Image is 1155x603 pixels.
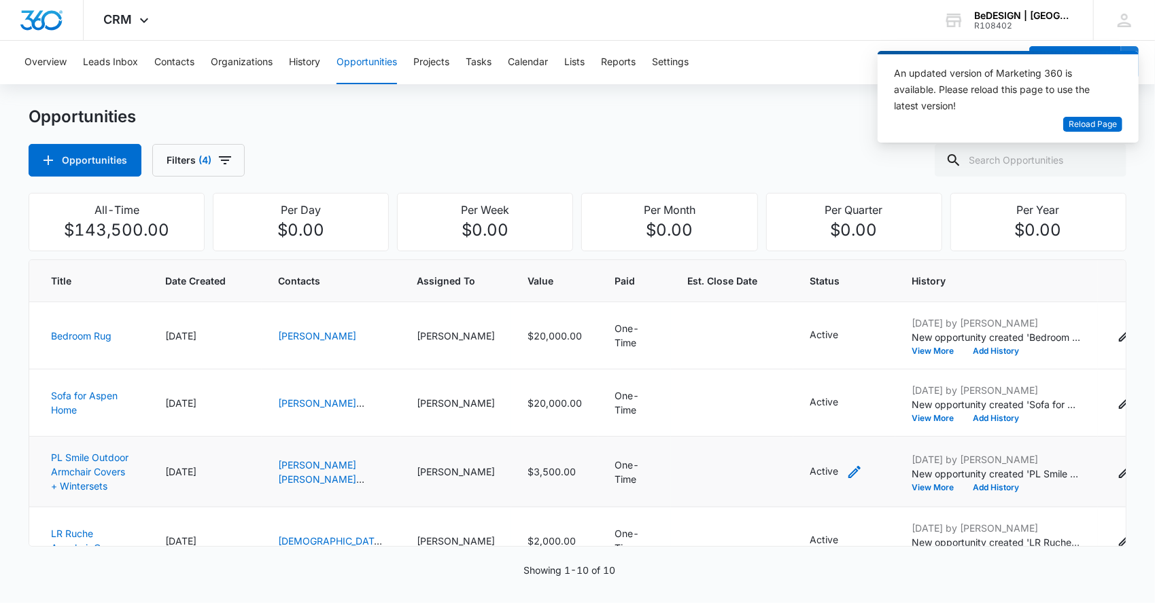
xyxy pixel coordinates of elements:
a: [PERSON_NAME] [278,330,356,342]
span: Est. Close Date [687,274,757,288]
button: Opportunities [337,41,397,84]
div: [PERSON_NAME] [417,396,495,410]
p: Active [810,327,838,342]
div: - - Select to Edit Field [810,464,863,480]
a: Bedroom Rug [51,330,111,342]
button: Edit Opportunity [1114,461,1136,483]
p: Active [810,464,838,478]
button: Filters(4) [152,144,245,177]
span: $20,000.00 [528,330,582,342]
span: Value [528,274,562,288]
span: CRM [104,12,133,26]
button: Reports [601,41,636,84]
button: Calendar [508,41,548,84]
p: Active [810,395,838,409]
button: Edit Opportunity [1114,325,1136,346]
div: An updated version of Marketing 360 is available. Please reload this page to use the latest version! [894,65,1106,114]
p: [DATE] by [PERSON_NAME] [912,383,1082,397]
span: Contacts [278,274,384,288]
span: [DATE] [165,330,196,342]
input: Search Opportunities [935,144,1126,177]
a: [PERSON_NAME] [278,459,356,471]
a: PL Smile Outdoor Armchair Covers + Wintersets [51,452,128,492]
button: Add History [963,347,1029,355]
p: New opportunity created 'LR Ruche Armchair Covers'. [912,535,1082,549]
button: Edit Opportunity [1114,392,1136,414]
a: LR Ruche Armchair Covers [51,528,125,553]
td: One-Time [598,437,671,507]
td: One-Time [598,302,671,369]
button: Tasks [466,41,492,84]
button: Add Contact [1029,46,1121,79]
p: New opportunity created 'PL Smile Outdoor Armchair Covers + Wintersets'. [912,467,1082,481]
span: [DATE] [165,535,196,547]
h1: Opportunities [29,107,136,127]
span: Reload Page [1069,118,1117,131]
div: - - Select to Edit Field [810,395,863,411]
a: [DEMOGRAPHIC_DATA][PERSON_NAME] [278,535,384,561]
p: [DATE] by [PERSON_NAME] [912,521,1082,535]
p: Per Quarter [775,202,933,218]
a: Sofa for Aspen Home [51,390,118,416]
div: account id [974,21,1073,31]
button: Add History [963,414,1029,422]
p: New opportunity created 'Sofa for Aspen Home'. [912,397,1082,412]
span: Status [810,274,879,288]
p: Per Year [959,202,1118,218]
p: $0.00 [775,218,933,242]
p: $0.00 [959,218,1118,242]
span: $3,500.00 [528,466,576,477]
p: $143,500.00 [37,218,196,242]
button: View More [912,347,963,355]
p: Per Day [222,202,380,218]
span: Paid [615,274,635,288]
span: [DATE] [165,397,196,409]
button: History [289,41,320,84]
button: Settings [652,41,689,84]
span: Assigned To [417,274,495,288]
span: [DATE] [165,466,196,477]
button: Add History [963,483,1029,492]
div: - - Select to Edit Field [810,327,863,344]
button: Reload Page [1063,117,1122,132]
div: [PERSON_NAME] [417,329,495,343]
p: Showing 1-10 of 10 [523,563,615,577]
span: Title [51,274,113,288]
button: Contacts [154,41,194,84]
p: $0.00 [590,218,748,242]
td: One-Time [598,507,671,574]
button: View More [912,483,963,492]
a: [PERSON_NAME] ([PERSON_NAME]) [278,473,364,499]
button: Projects [413,41,449,84]
span: $2,000.00 [528,535,576,547]
p: New opportunity created 'Bedroom Rug'. [912,330,1082,344]
p: [DATE] by [PERSON_NAME] [912,452,1082,467]
p: All-Time [37,202,196,218]
button: Leads Inbox [83,41,138,84]
span: (4) [199,156,211,165]
span: Date Created [165,274,226,288]
div: [PERSON_NAME] [417,464,495,479]
div: [PERSON_NAME] [417,534,495,548]
button: Organizations [211,41,273,84]
p: Per Week [406,202,564,218]
span: History [912,274,1082,288]
button: Edit Opportunity [1114,530,1136,551]
div: account name [974,10,1073,21]
button: Opportunities [29,144,141,177]
p: [DATE] by [PERSON_NAME] [912,316,1082,330]
p: Per Month [590,202,748,218]
button: Lists [564,41,585,84]
span: $20,000.00 [528,397,582,409]
button: View More [912,414,963,422]
button: Overview [24,41,67,84]
p: $0.00 [222,218,380,242]
p: Active [810,532,838,547]
td: One-Time [598,369,671,437]
div: - - Select to Edit Field [810,532,863,549]
a: [PERSON_NAME] Interiors [278,397,364,423]
p: $0.00 [406,218,564,242]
